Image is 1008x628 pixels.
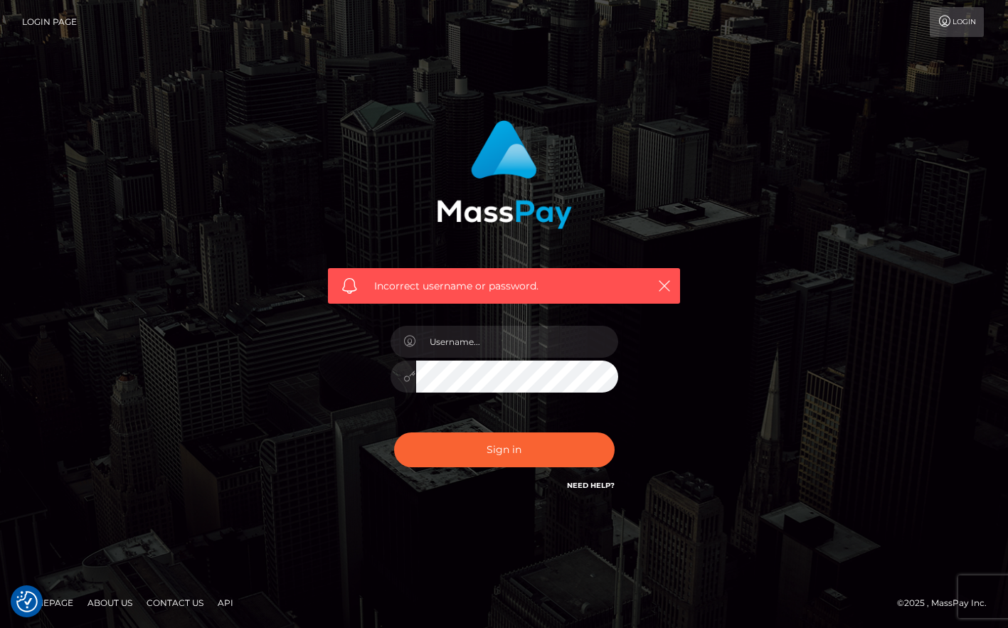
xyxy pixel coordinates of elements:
[212,592,239,614] a: API
[394,432,615,467] button: Sign in
[437,120,572,229] img: MassPay Login
[897,595,997,611] div: © 2025 , MassPay Inc.
[567,481,615,490] a: Need Help?
[416,326,618,358] input: Username...
[22,7,77,37] a: Login Page
[82,592,138,614] a: About Us
[16,591,38,612] button: Consent Preferences
[930,7,984,37] a: Login
[141,592,209,614] a: Contact Us
[16,591,38,612] img: Revisit consent button
[374,279,634,294] span: Incorrect username or password.
[16,592,79,614] a: Homepage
